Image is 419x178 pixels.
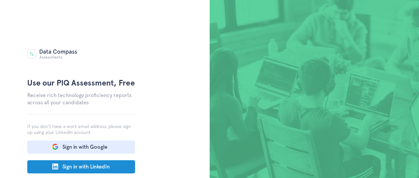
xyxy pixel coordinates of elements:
[27,77,136,89] h1: Use our PIQ Assessment, Free
[27,140,135,154] button: Sign in with Google
[27,49,77,59] img: Data Compass Assessment
[27,114,136,135] p: If you don't have a work email address, please sign up using your LinkedIn account.
[27,160,135,173] button: Sign in with LinkedIn
[27,92,136,106] h2: Receive rich technology proficiency reports across all your candidates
